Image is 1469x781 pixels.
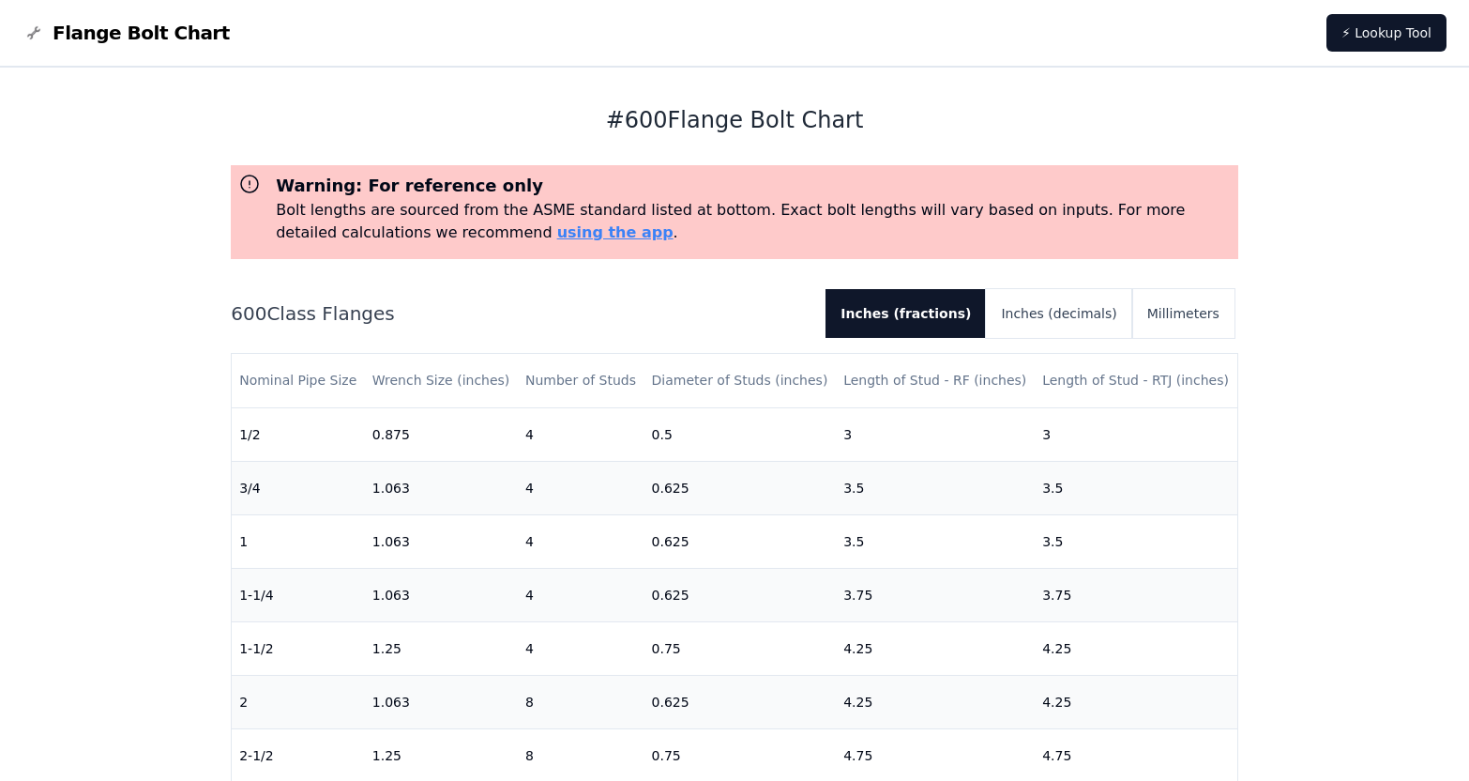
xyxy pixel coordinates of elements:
[836,354,1035,407] th: Length of Stud - RF (inches)
[1035,461,1237,514] td: 3.5
[1035,675,1237,728] td: 4.25
[557,223,674,241] a: using the app
[518,461,644,514] td: 4
[836,675,1035,728] td: 4.25
[1326,14,1446,52] a: ⚡ Lookup Tool
[518,675,644,728] td: 8
[365,675,518,728] td: 1.063
[1035,514,1237,568] td: 3.5
[23,22,45,44] img: Flange Bolt Chart Logo
[644,461,837,514] td: 0.625
[836,568,1035,621] td: 3.75
[836,514,1035,568] td: 3.5
[986,289,1131,338] button: Inches (decimals)
[518,407,644,461] td: 4
[825,289,986,338] button: Inches (fractions)
[365,514,518,568] td: 1.063
[644,407,837,461] td: 0.5
[232,461,365,514] td: 3/4
[232,621,365,675] td: 1-1/2
[518,568,644,621] td: 4
[365,568,518,621] td: 1.063
[23,20,230,46] a: Flange Bolt Chart LogoFlange Bolt Chart
[836,621,1035,675] td: 4.25
[365,621,518,675] td: 1.25
[836,461,1035,514] td: 3.5
[644,675,837,728] td: 0.625
[644,568,837,621] td: 0.625
[644,621,837,675] td: 0.75
[1035,407,1237,461] td: 3
[365,354,518,407] th: Wrench Size (inches)
[1035,568,1237,621] td: 3.75
[365,461,518,514] td: 1.063
[518,354,644,407] th: Number of Studs
[1035,354,1237,407] th: Length of Stud - RTJ (inches)
[232,675,365,728] td: 2
[365,407,518,461] td: 0.875
[1132,289,1234,338] button: Millimeters
[644,514,837,568] td: 0.625
[276,173,1231,199] h3: Warning: For reference only
[231,105,1238,135] h1: # 600 Flange Bolt Chart
[518,621,644,675] td: 4
[836,407,1035,461] td: 3
[232,514,365,568] td: 1
[232,568,365,621] td: 1-1/4
[1035,621,1237,675] td: 4.25
[232,407,365,461] td: 1/2
[232,354,365,407] th: Nominal Pipe Size
[53,20,230,46] span: Flange Bolt Chart
[276,199,1231,244] p: Bolt lengths are sourced from the ASME standard listed at bottom. Exact bolt lengths will vary ba...
[518,514,644,568] td: 4
[644,354,837,407] th: Diameter of Studs (inches)
[231,300,810,327] h2: 600 Class Flanges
